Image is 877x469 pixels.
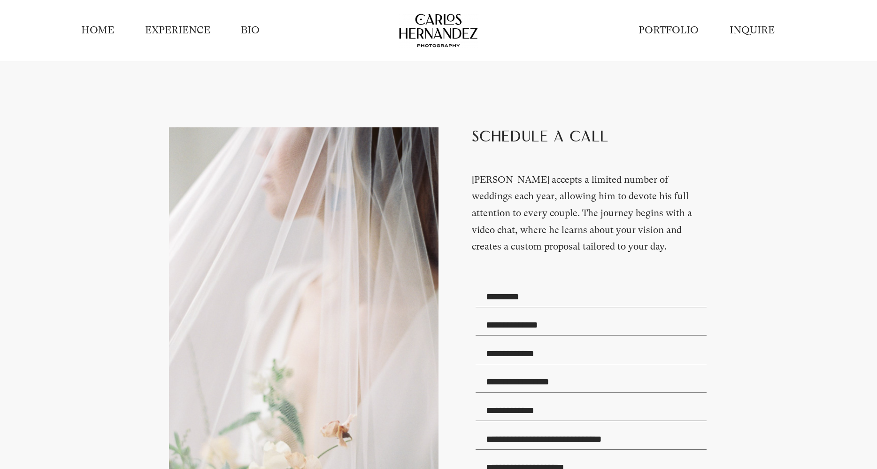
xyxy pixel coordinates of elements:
a: HOME [81,23,114,38]
a: BIO [241,23,260,38]
a: PORTFOLIO [639,23,699,38]
a: EXPERIENCE [145,23,210,38]
h2: SCHEDULE A CALL [472,127,708,164]
div: [PERSON_NAME] accepts a limited number of weddings each year, allowing him to devote his full att... [472,172,708,255]
a: INQUIRE [730,23,775,38]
